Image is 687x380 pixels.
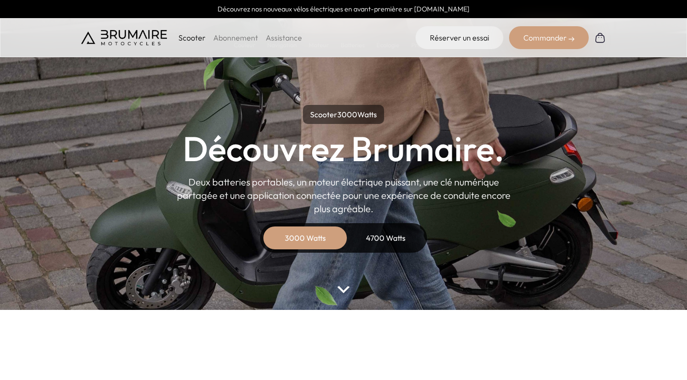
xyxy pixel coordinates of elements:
[266,33,302,42] a: Assistance
[569,36,574,42] img: right-arrow-2.png
[303,105,384,124] p: Scooter Watts
[416,26,503,49] a: Réserver un essai
[267,226,343,249] div: 3000 Watts
[183,132,504,166] h1: Découvrez Brumaire.
[337,286,350,293] img: arrow-bottom.png
[177,175,510,216] p: Deux batteries portables, un moteur électrique puissant, une clé numérique partagée et une applic...
[594,32,606,43] img: Panier
[337,110,357,119] span: 3000
[509,26,589,49] div: Commander
[213,33,258,42] a: Abonnement
[178,32,206,43] p: Scooter
[81,30,167,45] img: Brumaire Motocycles
[347,226,424,249] div: 4700 Watts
